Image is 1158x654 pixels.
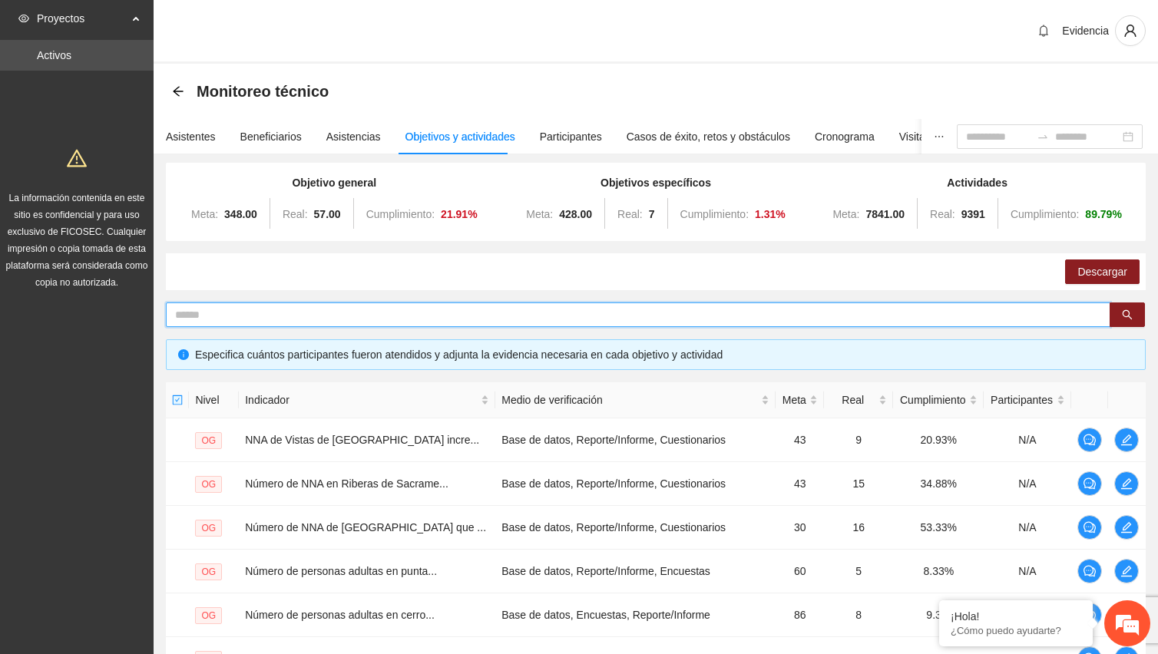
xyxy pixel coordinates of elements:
[195,476,222,493] span: OG
[495,593,776,637] td: Base de datos, Encuestas, Reporte/Informe
[526,208,553,220] span: Meta:
[1077,515,1102,540] button: comment
[245,565,437,577] span: Número de personas adultas en punta...
[893,550,984,593] td: 8.33%
[195,520,222,537] span: OG
[824,418,893,462] td: 9
[366,208,435,220] span: Cumplimiento:
[252,8,289,45] div: Minimizar ventana de chat en vivo
[195,346,1133,363] div: Especifica cuántos participantes fueron atendidos y adjunta la evidencia necesaria en cada objeti...
[1115,521,1138,533] span: edit
[601,177,711,189] strong: Objetivos específicos
[921,119,957,154] button: ellipsis
[1077,559,1102,583] button: comment
[1110,302,1145,327] button: search
[1037,130,1049,143] span: swap-right
[245,477,448,490] span: Número de NNA en Riberas de Sacrame...
[326,128,381,145] div: Asistencias
[824,593,893,637] td: 8
[197,79,329,104] span: Monitoreo técnico
[240,128,302,145] div: Beneficiarios
[245,391,478,408] span: Indicador
[984,418,1070,462] td: N/A
[824,550,893,593] td: 5
[984,462,1070,506] td: N/A
[1114,471,1139,496] button: edit
[899,391,966,408] span: Cumplimiento
[776,382,824,418] th: Meta
[1077,263,1127,280] span: Descargar
[776,506,824,550] td: 30
[283,208,308,220] span: Real:
[495,550,776,593] td: Base de datos, Reporte/Informe, Encuestas
[1011,208,1079,220] span: Cumplimiento:
[1077,471,1102,496] button: comment
[961,208,985,220] strong: 9391
[617,208,643,220] span: Real:
[178,349,189,360] span: info-circle
[1115,15,1146,46] button: user
[8,419,293,473] textarea: Escriba su mensaje y pulse “Intro”
[172,85,184,98] div: Back
[1032,25,1055,37] span: bell
[1114,515,1139,540] button: edit
[984,550,1070,593] td: N/A
[830,391,875,408] span: Real
[245,609,435,621] span: Número de personas adultas en cerro...
[984,593,1070,637] td: N/A
[930,208,955,220] span: Real:
[172,395,183,405] span: check-square
[1122,309,1133,322] span: search
[893,506,984,550] td: 53.33%
[990,391,1053,408] span: Participantes
[37,3,127,34] span: Proyectos
[680,208,749,220] span: Cumplimiento:
[824,382,893,418] th: Real
[18,13,29,24] span: eye
[1085,208,1122,220] strong: 89.79 %
[189,382,239,418] th: Nivel
[405,128,515,145] div: Objetivos y actividades
[245,521,486,533] span: Número de NNA de [GEOGRAPHIC_DATA] que ...
[239,382,495,418] th: Indicador
[495,382,776,418] th: Medio de verificación
[1037,130,1049,143] span: to
[195,563,222,580] span: OG
[893,382,984,418] th: Cumplimiento
[495,462,776,506] td: Base de datos, Reporte/Informe, Cuestionarios
[6,193,148,288] span: La información contenida en este sitio es confidencial y para uso exclusivo de FICOSEC. Cualquier...
[899,128,1043,145] div: Visita de campo y entregables
[832,208,859,220] span: Meta:
[776,462,824,506] td: 43
[495,506,776,550] td: Base de datos, Reporte/Informe, Cuestionarios
[649,208,655,220] strong: 7
[984,506,1070,550] td: N/A
[67,148,87,168] span: warning
[627,128,790,145] div: Casos de éxito, retos y obstáculos
[1031,18,1056,43] button: bell
[934,131,945,142] span: ellipsis
[782,391,806,408] span: Meta
[951,610,1081,623] div: ¡Hola!
[1115,477,1138,490] span: edit
[540,128,602,145] div: Participantes
[1065,259,1140,284] button: Descargar
[1116,24,1145,38] span: user
[893,593,984,637] td: 9.3%
[1062,25,1109,37] span: Evidencia
[166,128,216,145] div: Asistentes
[824,506,893,550] td: 16
[776,418,824,462] td: 43
[947,177,1007,189] strong: Actividades
[495,418,776,462] td: Base de datos, Reporte/Informe, Cuestionarios
[224,208,257,220] strong: 348.00
[501,391,758,408] span: Medio de verificación
[172,85,184,97] span: arrow-left
[1114,428,1139,452] button: edit
[441,208,478,220] strong: 21.91 %
[195,607,222,624] span: OG
[776,593,824,637] td: 86
[191,208,218,220] span: Meta:
[1077,428,1102,452] button: comment
[80,78,258,98] div: Chatee con nosotros ahora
